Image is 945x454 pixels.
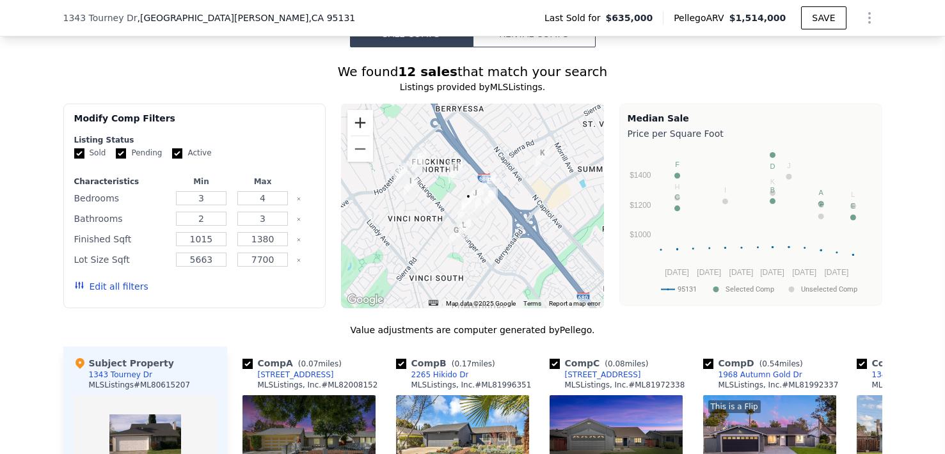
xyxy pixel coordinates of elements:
[550,357,654,370] div: Comp C
[703,357,808,370] div: Comp D
[63,63,882,81] div: We found that match your search
[411,370,469,380] div: 2265 Hikido Dr
[630,230,651,239] text: $1000
[116,148,162,159] label: Pending
[296,217,301,222] button: Clear
[293,359,347,368] span: ( miles)
[296,258,301,263] button: Clear
[857,5,882,31] button: Show Options
[770,178,775,185] text: K
[608,359,625,368] span: 0.08
[549,300,600,307] a: Report a map error
[606,12,653,24] span: $635,000
[447,359,500,368] span: ( miles)
[116,148,126,159] input: Pending
[628,125,874,143] div: Price per Square Foot
[482,175,496,196] div: 1344 Tofts Dr
[770,186,774,194] text: B
[824,268,848,277] text: [DATE]
[449,224,463,246] div: 1272 Donohue Dr
[74,189,168,207] div: Bedrooms
[628,143,874,302] svg: A chart.
[770,162,775,170] text: D
[344,292,386,308] a: Open this area in Google Maps (opens a new window)
[762,359,779,368] span: 0.54
[74,251,168,269] div: Lot Size Sqft
[235,176,291,187] div: Max
[74,280,148,293] button: Edit all filters
[675,160,679,168] text: F
[398,64,457,79] strong: 12 sales
[544,12,606,24] span: Last Sold for
[457,200,472,222] div: 1336 Mich Bluff Dr
[801,285,857,294] text: Unselected Comp
[760,268,784,277] text: [DATE]
[872,370,923,380] div: 1344 Tofts Dr
[708,400,761,413] div: This is a Flip
[258,380,378,390] div: MLSListings, Inc. # ML82008152
[74,230,168,248] div: Finished Sqft
[457,219,471,240] div: 1263 Flickinger Ave
[787,162,791,169] text: J
[565,370,641,380] div: [STREET_ADDRESS]
[850,202,855,210] text: E
[724,186,726,194] text: I
[484,187,498,209] div: 2265 Hikido Dr
[726,285,774,294] text: Selected Comp
[242,357,347,370] div: Comp A
[729,268,753,277] text: [DATE]
[242,370,334,380] a: [STREET_ADDRESS]
[630,171,651,180] text: $1400
[454,359,472,368] span: 0.17
[308,13,355,23] span: , CA 95131
[74,148,106,159] label: Sold
[74,135,315,145] div: Listing Status
[396,357,500,370] div: Comp B
[468,187,482,208] div: 1337 Chertsey Ct
[628,112,874,125] div: Median Sale
[678,285,697,294] text: 95131
[258,370,334,380] div: [STREET_ADDRESS]
[719,380,839,390] div: MLSListings, Inc. # ML81992337
[63,324,882,336] div: Value adjustments are computer generated by Pellego .
[703,370,802,380] a: 1968 Autumn Gold Dr
[74,148,84,159] input: Sold
[449,162,463,184] div: 2178 Stratton Pl
[411,380,532,390] div: MLSListings, Inc. # ML81996351
[173,176,229,187] div: Min
[89,380,191,390] div: MLSListings # ML80615207
[74,210,168,228] div: Bathrooms
[172,148,211,159] label: Active
[801,6,846,29] button: SAVE
[550,370,641,380] a: [STREET_ADDRESS]
[347,110,373,136] button: Zoom in
[172,148,182,159] input: Active
[137,12,355,24] span: , [GEOGRAPHIC_DATA][PERSON_NAME]
[665,268,689,277] text: [DATE]
[536,146,550,168] div: 2592 Amaryl Dr
[697,268,721,277] text: [DATE]
[674,193,679,201] text: C
[74,176,168,187] div: Characteristics
[818,189,823,196] text: A
[851,191,855,198] text: L
[792,268,816,277] text: [DATE]
[296,196,301,201] button: Clear
[89,370,152,380] div: 1343 Tourney Dr
[446,300,516,307] span: Map data ©2025 Google
[301,359,319,368] span: 0.07
[754,359,808,368] span: ( miles)
[565,380,685,390] div: MLSListings, Inc. # ML81972338
[429,300,438,306] button: Keyboard shortcuts
[818,201,823,209] text: G
[857,370,923,380] a: 1344 Tofts Dr
[74,357,174,370] div: Subject Property
[74,112,315,135] div: Modify Comp Filters
[674,183,679,191] text: H
[296,237,301,242] button: Clear
[674,12,729,24] span: Pellego ARV
[461,190,475,212] div: 1343 Tourney Dr
[396,370,469,380] a: 2265 Hikido Dr
[523,300,541,307] a: Terms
